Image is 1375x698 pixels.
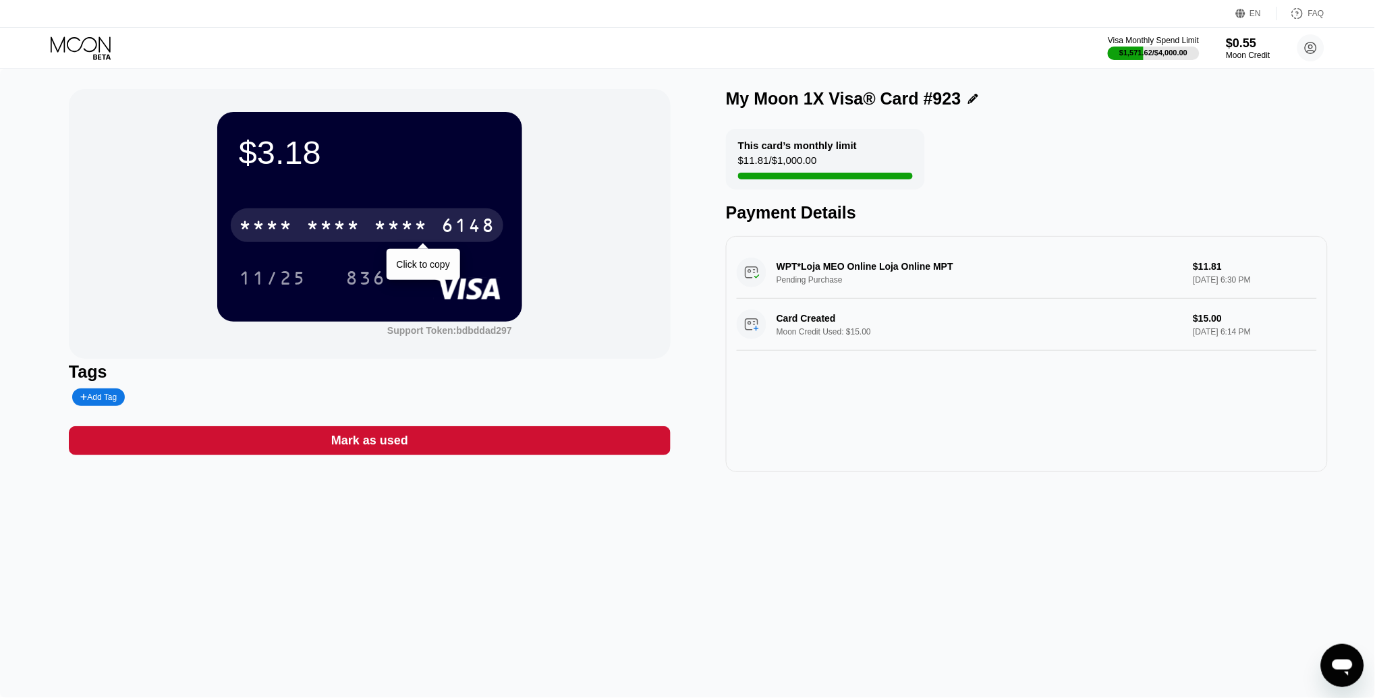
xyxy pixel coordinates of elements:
div: Moon Credit [1227,51,1270,60]
div: This card’s monthly limit [738,140,857,151]
div: Tags [69,362,671,382]
div: Mark as used [331,433,408,448]
div: 836 [345,269,386,291]
div: 11/25 [229,261,316,295]
div: Support Token:bdbddad297 [387,325,512,336]
div: Support Token: bdbddad297 [387,325,512,336]
div: $0.55Moon Credit [1227,36,1270,60]
div: $0.55 [1227,36,1270,51]
div: Visa Monthly Spend Limit$1,571.62/$4,000.00 [1108,36,1199,60]
div: Mark as used [69,426,671,455]
div: Add Tag [80,392,117,402]
div: EN [1250,9,1262,18]
div: $3.18 [239,134,501,171]
div: $11.81 / $1,000.00 [738,154,817,173]
div: Visa Monthly Spend Limit [1108,36,1199,45]
iframe: Button to launch messaging window [1321,644,1364,687]
div: FAQ [1308,9,1324,18]
div: 836 [335,261,396,295]
div: Click to copy [397,259,450,270]
div: Add Tag [72,388,125,406]
div: My Moon 1X Visa® Card #923 [726,89,961,109]
div: 11/25 [239,269,306,291]
div: $1,571.62 / $4,000.00 [1120,49,1188,57]
div: FAQ [1277,7,1324,20]
div: Payment Details [726,203,1328,223]
div: EN [1236,7,1277,20]
div: 6148 [441,216,495,238]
